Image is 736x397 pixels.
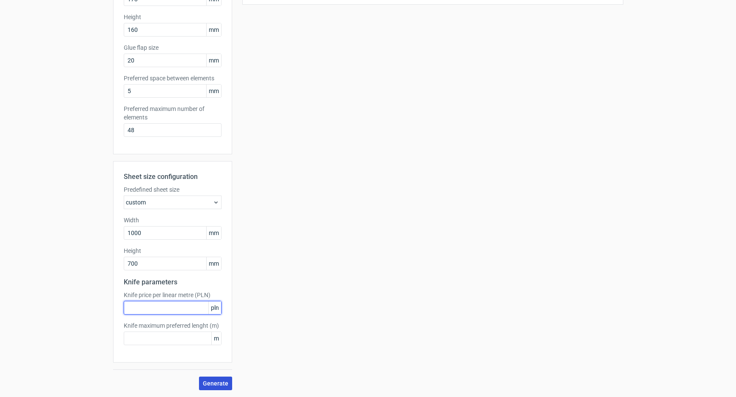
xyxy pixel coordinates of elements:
span: pln [208,301,221,314]
label: Height [124,13,222,21]
span: Generate [203,380,228,386]
span: m [211,332,221,345]
label: Knife price per linear metre (PLN) [124,291,222,299]
label: Preferred space between elements [124,74,222,82]
span: mm [206,227,221,239]
label: Height [124,247,222,255]
span: mm [206,257,221,270]
button: Generate [199,377,232,390]
h2: Knife parameters [124,277,222,287]
span: mm [206,54,221,67]
input: custom [124,257,222,270]
label: Knife maximum preferred lenght (m) [124,321,222,330]
input: custom [124,226,222,240]
span: mm [206,23,221,36]
h2: Sheet size configuration [124,172,222,182]
span: mm [206,85,221,97]
label: Preferred maximum number of elements [124,105,222,122]
label: Predefined sheet size [124,185,222,194]
label: Glue flap size [124,43,222,52]
div: custom [124,196,222,209]
label: Width [124,216,222,224]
